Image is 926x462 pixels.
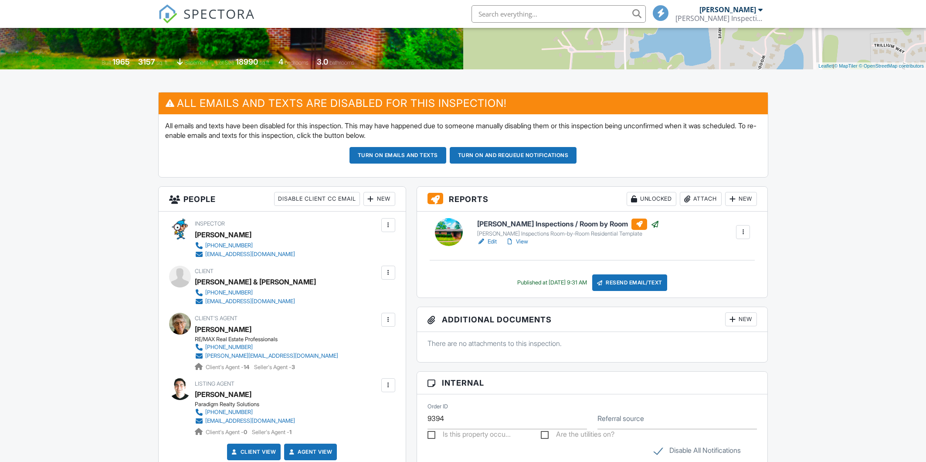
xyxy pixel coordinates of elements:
[278,57,283,66] div: 4
[205,298,295,305] div: [EMAIL_ADDRESS][DOMAIN_NAME]
[205,251,295,258] div: [EMAIL_ADDRESS][DOMAIN_NAME]
[349,147,446,164] button: Turn on emails and texts
[205,242,253,249] div: [PHONE_NUMBER]
[195,315,237,322] span: Client's Agent
[287,448,332,456] a: Agent View
[289,429,292,435] strong: 1
[592,274,667,291] div: Resend Email/Text
[654,446,741,457] label: Disable All Notifications
[156,59,169,66] span: sq. ft.
[505,237,528,246] a: View
[244,429,247,435] strong: 0
[417,307,768,332] h3: Additional Documents
[244,364,249,370] strong: 14
[195,220,225,227] span: Inspector
[274,192,360,206] div: Disable Client CC Email
[112,57,130,66] div: 1965
[159,92,768,114] h3: All emails and texts are disabled for this inspection!
[859,63,924,68] a: © OpenStreetMap contributors
[205,344,253,351] div: [PHONE_NUMBER]
[317,57,328,66] div: 3.0
[195,380,234,387] span: Listing Agent
[477,230,659,237] div: [PERSON_NAME] Inspections Room-by-Room Residential Template
[195,401,302,408] div: Paradigm Realty Solutions
[206,364,251,370] span: Client's Agent -
[158,4,177,24] img: The Best Home Inspection Software - Spectora
[236,57,258,66] div: 18990
[427,430,511,441] label: Is this property occupied?
[292,364,295,370] strong: 3
[363,192,395,206] div: New
[205,409,253,416] div: [PHONE_NUMBER]
[195,268,214,274] span: Client
[195,408,295,417] a: [PHONE_NUMBER]
[259,59,270,66] span: sq.ft.
[195,275,316,288] div: [PERSON_NAME] & [PERSON_NAME]
[159,187,406,212] h3: People
[252,429,292,435] span: Seller's Agent -
[816,62,926,70] div: |
[675,14,763,23] div: Kloeker Inspections
[205,352,338,359] div: [PERSON_NAME][EMAIL_ADDRESS][DOMAIN_NAME]
[158,12,255,30] a: SPECTORA
[471,5,646,23] input: Search everything...
[195,288,309,297] a: [PHONE_NUMBER]
[517,279,587,286] div: Published at [DATE] 9:31 AM
[477,219,659,238] a: [PERSON_NAME] Inspections / Room by Room [PERSON_NAME] Inspections Room-by-Room Residential Template
[427,403,448,411] label: Order ID
[680,192,722,206] div: Attach
[329,59,354,66] span: bathrooms
[195,352,338,360] a: [PERSON_NAME][EMAIL_ADDRESS][DOMAIN_NAME]
[627,192,676,206] div: Unlocked
[216,59,234,66] span: Lot Size
[205,418,295,424] div: [EMAIL_ADDRESS][DOMAIN_NAME]
[195,250,295,259] a: [EMAIL_ADDRESS][DOMAIN_NAME]
[818,63,833,68] a: Leaflet
[195,336,345,343] div: RE/MAX Real Estate Professionals
[450,147,577,164] button: Turn on and Requeue Notifications
[195,388,251,401] a: [PERSON_NAME]
[541,430,614,441] label: Are the utilities on?
[725,312,757,326] div: New
[195,417,295,425] a: [EMAIL_ADDRESS][DOMAIN_NAME]
[597,414,644,423] label: Referral source
[477,219,659,230] h6: [PERSON_NAME] Inspections / Room by Room
[230,448,276,456] a: Client View
[206,429,248,435] span: Client's Agent -
[834,63,858,68] a: © MapTiler
[427,339,757,348] p: There are no attachments to this inspection.
[254,364,295,370] span: Seller's Agent -
[417,187,768,212] h3: Reports
[184,59,208,66] span: basement
[195,323,251,336] a: [PERSON_NAME]
[725,192,757,206] div: New
[138,57,155,66] div: 3157
[195,297,309,306] a: [EMAIL_ADDRESS][DOMAIN_NAME]
[477,237,497,246] a: Edit
[102,59,111,66] span: Built
[195,228,251,241] div: [PERSON_NAME]
[699,5,756,14] div: [PERSON_NAME]
[183,4,255,23] span: SPECTORA
[417,372,768,394] h3: Internal
[195,241,295,250] a: [PHONE_NUMBER]
[205,289,253,296] div: [PHONE_NUMBER]
[195,343,338,352] a: [PHONE_NUMBER]
[165,121,761,140] p: All emails and texts have been disabled for this inspection. This may have happened due to someon...
[285,59,309,66] span: bedrooms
